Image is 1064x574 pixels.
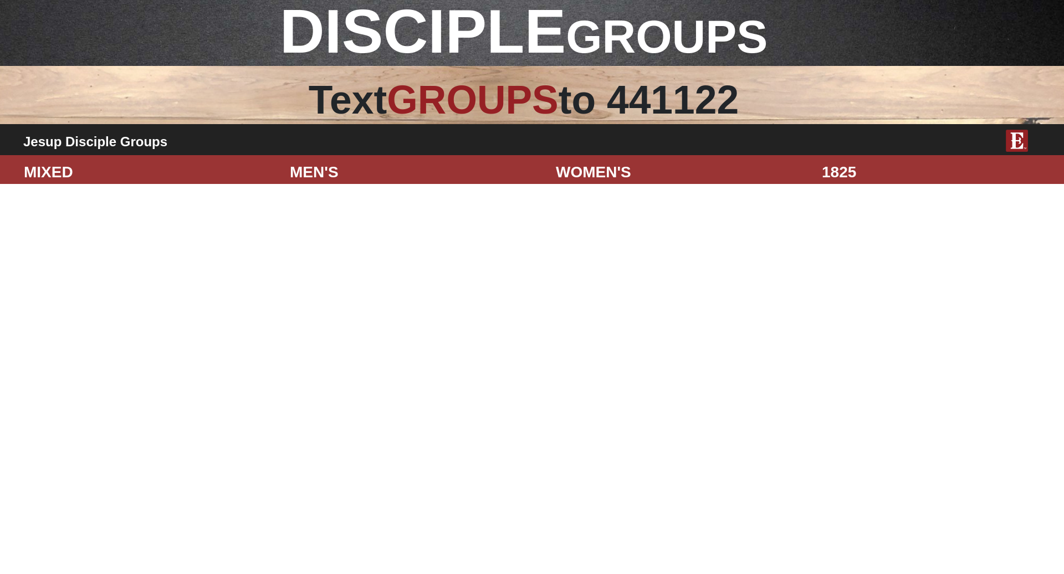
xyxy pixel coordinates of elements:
b: Jesup Disciple Groups [23,134,167,149]
img: E-icon-fireweed-White-TM.png [1006,130,1028,152]
div: WOMEN'S [548,161,814,184]
div: MEN'S [282,161,548,184]
span: GROUPS [387,78,558,122]
span: GROUPS [566,11,768,63]
div: MIXED [16,161,282,184]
